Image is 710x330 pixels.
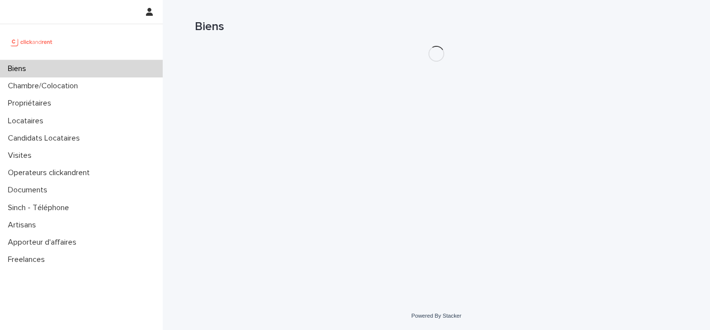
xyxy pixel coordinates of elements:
[4,64,34,73] p: Biens
[195,20,678,34] h1: Biens
[4,220,44,230] p: Artisans
[4,134,88,143] p: Candidats Locataires
[411,313,461,319] a: Powered By Stacker
[4,168,98,178] p: Operateurs clickandrent
[4,81,86,91] p: Chambre/Colocation
[4,238,84,247] p: Apporteur d'affaires
[4,255,53,264] p: Freelances
[8,32,56,52] img: UCB0brd3T0yccxBKYDjQ
[4,151,39,160] p: Visites
[4,203,77,213] p: Sinch - Téléphone
[4,185,55,195] p: Documents
[4,116,51,126] p: Locataires
[4,99,59,108] p: Propriétaires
